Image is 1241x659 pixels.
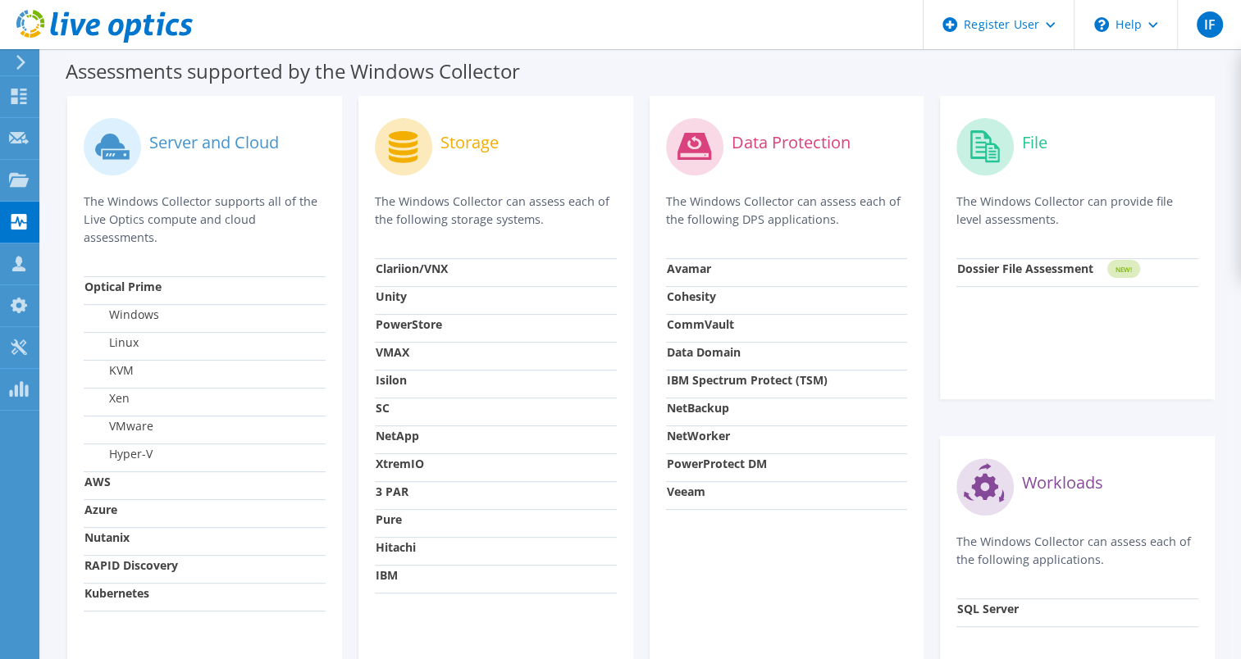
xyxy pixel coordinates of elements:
label: VMware [84,418,153,434]
svg: \n [1094,17,1109,32]
label: Server and Cloud [149,134,279,151]
label: Linux [84,334,139,351]
label: Storage [440,134,499,151]
strong: AWS [84,474,111,489]
tspan: NEW! [1116,265,1132,274]
strong: Kubernetes [84,585,149,601]
strong: Cohesity [667,289,716,304]
strong: NetApp [376,428,419,443]
label: Xen [84,390,130,407]
strong: Unity [376,289,407,304]
strong: XtremIO [376,456,424,471]
span: IF [1197,11,1223,38]
label: Assessments supported by the Windows Collector [66,63,520,80]
strong: NetWorker [667,428,730,443]
strong: CommVault [667,316,734,332]
strong: Isilon [376,372,407,388]
strong: IBM [376,567,398,583]
strong: PowerStore [376,316,442,332]
strong: RAPID Discovery [84,557,178,573]
label: Windows [84,307,159,323]
strong: Data Domain [667,344,741,360]
label: File [1022,134,1047,151]
strong: NetBackup [667,400,729,416]
label: Workloads [1022,475,1103,491]
p: The Windows Collector can assess each of the following storage systems. [375,193,617,229]
p: The Windows Collector can assess each of the following applications. [956,533,1198,569]
strong: PowerProtect DM [667,456,767,471]
p: The Windows Collector can provide file level assessments. [956,193,1198,229]
p: The Windows Collector supports all of the Live Optics compute and cloud assessments. [84,193,326,247]
strong: SQL Server [957,601,1019,616]
strong: Optical Prime [84,279,162,294]
strong: Azure [84,502,117,517]
strong: Veeam [667,484,705,499]
strong: Pure [376,511,402,527]
strong: Nutanix [84,529,130,545]
label: Data Protection [732,134,851,151]
label: Hyper-V [84,446,153,462]
strong: SC [376,400,390,416]
strong: IBM Spectrum Protect (TSM) [667,372,828,388]
strong: Avamar [667,261,711,276]
strong: VMAX [376,344,409,360]
strong: Hitachi [376,539,416,555]
p: The Windows Collector can assess each of the following DPS applications. [666,193,908,229]
strong: Dossier File Assessment [957,261,1093,276]
strong: Clariion/VNX [376,261,448,276]
label: KVM [84,362,134,379]
strong: 3 PAR [376,484,408,499]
